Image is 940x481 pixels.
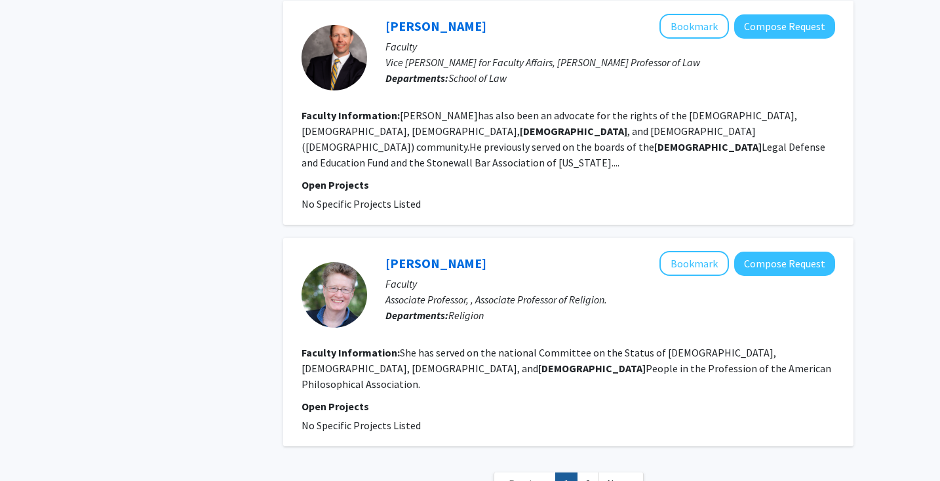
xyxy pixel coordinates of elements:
button: Compose Request to Pamela M. Hall [734,252,835,276]
b: Faculty Information: [302,346,400,359]
p: Faculty [385,276,835,292]
span: Religion [448,309,484,322]
fg-read-more: [PERSON_NAME]has also been an advocate for the rights of the [DEMOGRAPHIC_DATA], [DEMOGRAPHIC_DAT... [302,109,825,169]
button: Add Pamela M. Hall to Bookmarks [659,251,729,276]
b: [DEMOGRAPHIC_DATA] [538,362,646,375]
b: Faculty Information: [302,109,400,122]
p: Faculty [385,39,835,54]
iframe: Chat [10,422,56,471]
p: Associate Professor, , Associate Professor of Religion. [385,292,835,307]
b: Departments: [385,71,448,85]
p: Open Projects [302,177,835,193]
p: Open Projects [302,398,835,414]
a: [PERSON_NAME] [385,255,486,271]
button: Add Timothy R. Holbrook to Bookmarks [659,14,729,39]
p: Vice [PERSON_NAME] for Faculty Affairs, [PERSON_NAME] Professor of Law [385,54,835,70]
span: No Specific Projects Listed [302,419,421,432]
b: Departments: [385,309,448,322]
fg-read-more: She has served on the national Committee on the Status of [DEMOGRAPHIC_DATA], [DEMOGRAPHIC_DATA],... [302,346,831,391]
a: [PERSON_NAME] [385,18,486,34]
b: [DEMOGRAPHIC_DATA] [654,140,762,153]
button: Compose Request to Timothy R. Holbrook [734,14,835,39]
b: [DEMOGRAPHIC_DATA] [520,125,627,138]
span: No Specific Projects Listed [302,197,421,210]
span: School of Law [448,71,507,85]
